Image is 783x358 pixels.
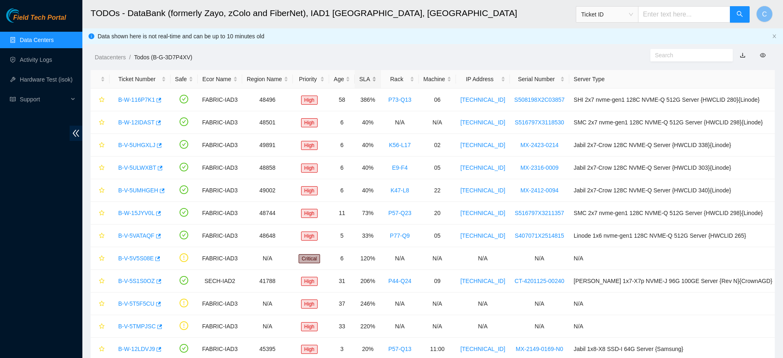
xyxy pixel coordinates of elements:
td: 49891 [242,134,293,157]
td: N/A [456,247,510,270]
td: 220% [355,315,381,338]
a: B-V-5UHGXLJ [118,142,155,148]
td: FABRIC-IAD3 [198,292,242,315]
a: Hardware Test (isok) [20,76,72,83]
a: B-W-12IDAST [118,119,154,126]
span: star [99,119,105,126]
button: C [756,6,773,22]
td: 386% [355,89,381,111]
a: MX-2149-0169-N0 [516,346,563,352]
a: S516797X3118530 [515,119,564,126]
td: 33% [355,225,381,247]
span: eye [760,52,766,58]
span: check-circle [180,163,188,171]
td: FABRIC-IAD3 [198,134,242,157]
td: FABRIC-IAD3 [198,225,242,247]
td: 11 [329,202,355,225]
td: N/A [419,315,456,338]
td: FABRIC-IAD3 [198,157,242,179]
td: 58 [329,89,355,111]
a: MX-2423-0214 [520,142,559,148]
a: B-V-5TMPJSC [118,323,156,330]
td: FABRIC-IAD3 [198,89,242,111]
a: Todos (B-G-3D7P4XV) [134,54,192,61]
td: N/A [510,247,569,270]
td: N/A [242,315,293,338]
td: 5 [329,225,355,247]
a: [TECHNICAL_ID] [460,210,505,216]
td: 48648 [242,225,293,247]
td: 05 [419,225,456,247]
a: P44-Q24 [388,278,411,284]
td: 48858 [242,157,293,179]
td: 6 [329,111,355,134]
a: K47-L8 [390,187,409,194]
td: 6 [329,157,355,179]
td: N/A [456,292,510,315]
a: MX-2412-0094 [520,187,559,194]
span: star [99,278,105,285]
td: 05 [419,157,456,179]
td: 40% [355,157,381,179]
span: High [301,186,318,195]
span: Critical [299,254,320,263]
span: High [301,300,318,309]
td: N/A [419,111,456,134]
span: check-circle [180,117,188,126]
span: High [301,232,318,241]
td: N/A [242,247,293,270]
a: Datacenters [95,54,126,61]
a: B-V-5VATAQF [118,232,154,239]
span: exclamation-circle [180,253,188,262]
span: star [99,165,105,171]
span: High [301,345,318,354]
td: 41788 [242,270,293,292]
span: High [301,322,318,331]
a: S508198X2C03857 [514,96,565,103]
a: [TECHNICAL_ID] [460,232,505,239]
span: Support [20,91,68,108]
td: N/A [381,111,419,134]
td: 73% [355,202,381,225]
td: 48744 [242,202,293,225]
button: star [95,274,105,288]
button: star [95,184,105,197]
a: B-V-5ULWXBT [118,164,156,171]
a: B-W-12LDVJ9 [118,346,155,352]
td: 37 [329,292,355,315]
td: N/A [381,292,419,315]
span: High [301,118,318,127]
span: High [301,141,318,150]
button: star [95,342,105,356]
button: star [95,320,105,333]
span: Ticket ID [581,8,633,21]
a: B-V-5V5S08E [118,255,154,262]
td: N/A [381,315,419,338]
span: star [99,346,105,353]
a: P57-Q13 [388,346,411,352]
a: P57-Q23 [388,210,411,216]
span: search [736,11,743,19]
td: 6 [329,247,355,270]
td: N/A [456,315,510,338]
span: High [301,209,318,218]
span: star [99,210,105,217]
a: P77-Q9 [390,232,410,239]
button: star [95,297,105,310]
a: K56-L17 [389,142,411,148]
button: star [95,116,105,129]
span: check-circle [180,185,188,194]
span: star [99,97,105,103]
a: E9-F4 [392,164,408,171]
td: 06 [419,89,456,111]
button: star [95,252,105,265]
button: star [95,229,105,242]
a: Akamai TechnologiesField Tech Portal [6,15,66,26]
a: B-V-5T5F5CU [118,300,154,307]
td: N/A [419,247,456,270]
td: N/A [419,292,456,315]
td: 120% [355,247,381,270]
a: P73-Q13 [388,96,411,103]
td: 49002 [242,179,293,202]
span: star [99,301,105,307]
